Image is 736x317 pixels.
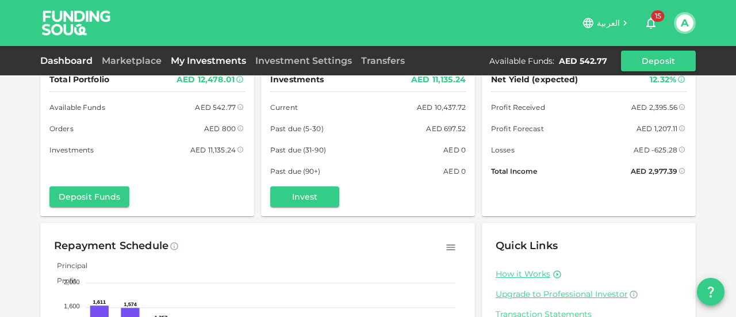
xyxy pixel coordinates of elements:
[631,101,677,113] div: AED 2,395.56
[491,165,537,177] span: Total Income
[697,278,724,305] button: question
[491,144,515,156] span: Losses
[650,72,676,87] div: 12.32%
[270,144,326,156] span: Past due (31-90)
[559,55,607,67] div: AED 542.77
[637,123,677,135] div: AED 1,207.11
[426,123,466,135] div: AED 697.52
[443,165,466,177] div: AED 0
[270,72,324,87] span: Investments
[49,144,94,156] span: Investments
[190,144,236,156] div: AED 11,135.24
[411,72,466,87] div: AED 11,135.24
[49,72,109,87] span: Total Portfolio
[631,165,677,177] div: AED 2,977.39
[597,18,620,28] span: العربية
[634,144,677,156] div: AED -625.28
[177,72,235,87] div: AED 12,478.01
[676,14,693,32] button: A
[496,289,682,300] a: Upgrade to Professional Investor
[204,123,236,135] div: AED 800
[64,278,80,285] tspan: 2,000
[491,101,545,113] span: Profit Received
[270,165,321,177] span: Past due (90+)
[443,144,466,156] div: AED 0
[496,269,550,280] a: How it Works
[491,72,578,87] span: Net Yield (expected)
[49,101,105,113] span: Available Funds
[651,10,665,22] span: 15
[54,237,168,255] div: Repayment Schedule
[491,123,544,135] span: Profit Forecast
[166,55,251,66] a: My Investments
[270,123,324,135] span: Past due (5-30)
[64,303,80,310] tspan: 1,600
[48,276,76,285] span: Profit
[417,101,466,113] div: AED 10,437.72
[270,101,298,113] span: Current
[251,55,356,66] a: Investment Settings
[356,55,409,66] a: Transfers
[489,55,554,67] div: Available Funds :
[621,51,696,71] button: Deposit
[40,55,97,66] a: Dashboard
[48,261,87,270] span: Principal
[270,186,339,207] button: Invest
[496,239,558,252] span: Quick Links
[49,186,129,207] button: Deposit Funds
[49,123,74,135] span: Orders
[195,101,236,113] div: AED 542.77
[639,12,662,35] button: 15
[496,289,628,299] span: Upgrade to Professional Investor
[97,55,166,66] a: Marketplace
